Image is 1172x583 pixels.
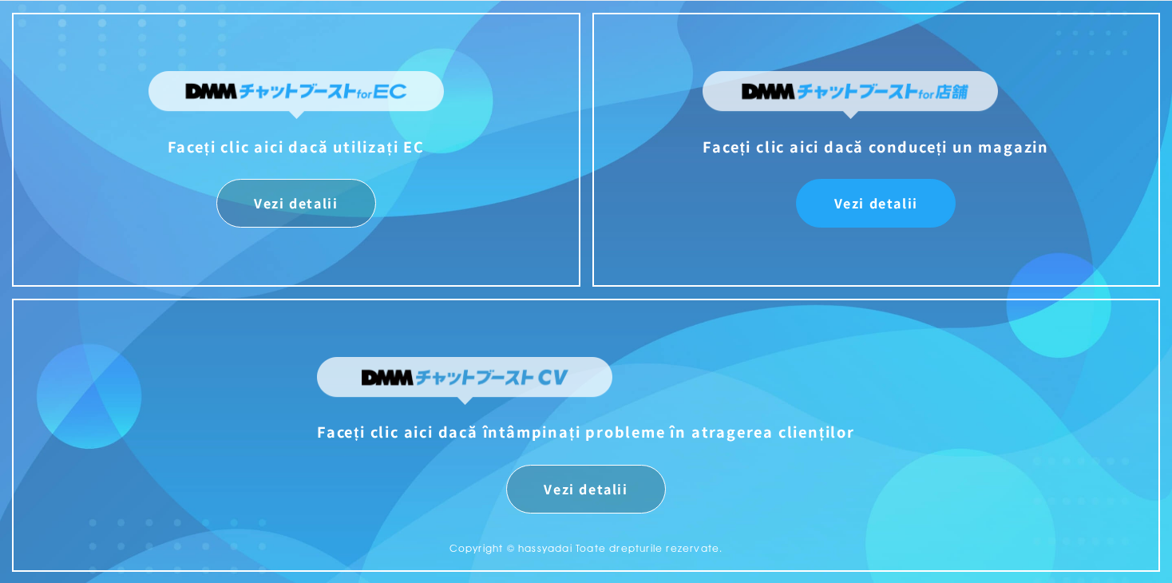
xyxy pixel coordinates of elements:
[148,133,444,159] div: Faceți clic aici dacă utilizați EC
[317,418,855,444] div: Faceți clic aici dacă întâmpinați probleme în atragerea clienților
[449,541,723,555] small: Copyright © hassyadai Toate drepturile rezervate.
[216,179,376,228] a: Vezi detalii
[703,133,1049,159] div: Faceți clic aici dacă conduceți un magazin
[506,465,666,514] a: Vezi detalii
[796,179,956,228] a: Vezi detalii
[148,71,444,119] img: DMMチャットブーストforEC
[703,71,998,119] img: DMMチャットブーストfor店舗
[317,357,612,405] img: DMMチャットブーストCV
